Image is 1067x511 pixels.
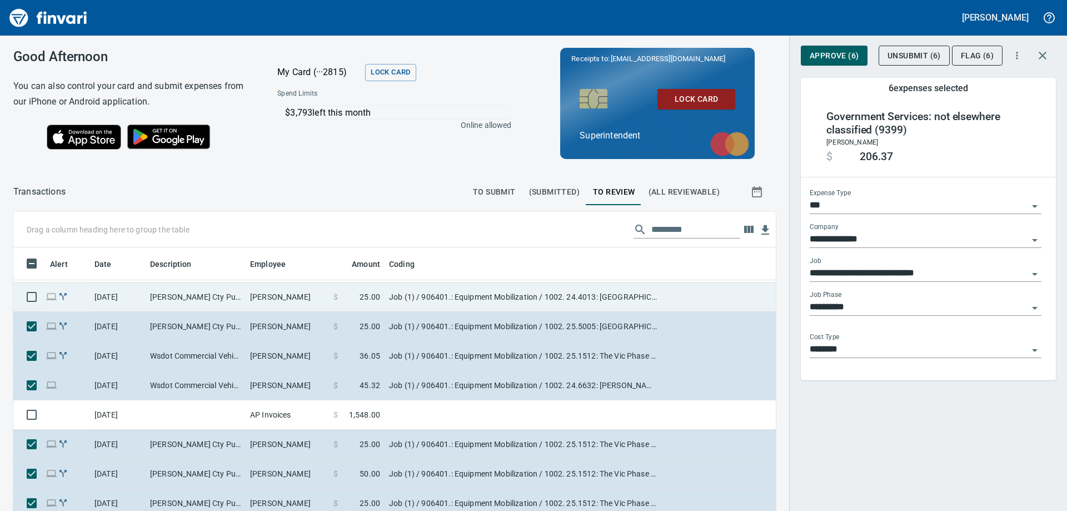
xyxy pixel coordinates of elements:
td: Wsdot Commercial Vehic Tumwater [GEOGRAPHIC_DATA] - 251512 [146,341,246,371]
nav: breadcrumb [13,185,66,199]
h5: [PERSON_NAME] [962,12,1029,23]
span: Online transaction [46,293,57,300]
label: Job Phase [810,292,841,299]
button: Show transactions within a particular date range [740,178,776,205]
button: [PERSON_NAME] [959,9,1031,26]
img: Finvari [7,4,90,31]
p: Online allowed [268,120,511,131]
img: Get it on Google Play [121,118,217,155]
span: $ [333,321,338,332]
span: Alert [50,257,82,271]
button: Approve (6) [801,46,867,66]
span: (Submitted) [529,185,580,199]
button: Open [1027,232,1043,248]
h4: Government Services: not elsewhere classified (9399) [826,110,1041,137]
span: Date [94,257,112,271]
span: $ [333,291,338,302]
label: Company [810,224,839,231]
label: Expense Type [810,190,851,197]
button: Open [1027,199,1043,214]
button: Open [1027,300,1043,316]
td: [PERSON_NAME] Cty Public Works [GEOGRAPHIC_DATA] [GEOGRAPHIC_DATA] - 251512 [146,430,246,459]
span: Amount [352,257,380,271]
span: 25.00 [360,498,380,509]
td: [DATE] [90,371,146,400]
span: Description [150,257,206,271]
label: Cost Type [810,334,840,341]
span: Online transaction [46,440,57,448]
h6: You can also control your card and submit expenses from our iPhone or Android application. [13,78,250,110]
td: Job (1) / 906401.: Equipment Mobilization / 1002. 25.1512: The Vic Phase 1A / 5: Other [385,430,662,459]
button: More [1005,43,1029,68]
span: Amount [337,257,380,271]
td: Job (1) / 906401.: Equipment Mobilization / 1002. 25.5005: [GEOGRAPHIC_DATA] / 5: Other [385,312,662,341]
span: 36.05 [360,350,380,361]
td: [DATE] [90,282,146,312]
td: Job (1) / 906401.: Equipment Mobilization / 1002. 24.4013: [GEOGRAPHIC_DATA] / 5: Other [385,282,662,312]
span: Online transaction [46,352,57,359]
button: Close transaction [1029,42,1056,69]
td: [DATE] [90,312,146,341]
button: Download Table [757,222,774,239]
span: Employee [250,257,300,271]
img: Download on the App Store [47,125,121,150]
td: [PERSON_NAME] [246,430,329,459]
td: [PERSON_NAME] [246,459,329,489]
span: 1,548.00 [349,409,380,420]
td: [PERSON_NAME] [246,371,329,400]
h3: Good Afternoon [13,49,250,65]
span: $ [333,439,338,450]
td: [DATE] [90,341,146,371]
span: [PERSON_NAME] [826,138,878,146]
label: Job [810,258,821,265]
td: [PERSON_NAME] Cty Public Works [GEOGRAPHIC_DATA] [GEOGRAPHIC_DATA] - 244013 [146,282,246,312]
span: Flag (6) [961,49,994,63]
td: [PERSON_NAME] [246,312,329,341]
button: Choose columns to display [740,221,757,238]
span: Alert [50,257,68,271]
span: 206.37 [860,150,893,163]
span: To Submit [473,185,516,199]
span: $ [333,380,338,391]
p: Transactions [13,185,66,199]
span: To Review [593,185,635,199]
h5: 6 expenses selected [889,82,968,94]
span: 50.00 [360,468,380,479]
span: 25.00 [360,291,380,302]
span: Split transaction [57,323,69,330]
button: Open [1027,343,1043,358]
td: [PERSON_NAME] Cty Public Works [GEOGRAPHIC_DATA] [GEOGRAPHIC_DATA] - 255005 [146,312,246,341]
span: [EMAIL_ADDRESS][DOMAIN_NAME] [610,53,726,64]
p: $3,793 left this month [285,106,510,120]
span: Online transaction [46,499,57,507]
span: Split transaction [57,470,69,477]
p: My Card (···2815) [277,66,361,79]
button: Lock Card [365,64,416,81]
span: 25.00 [360,321,380,332]
span: Split transaction [57,440,69,448]
td: Job (1) / 906401.: Equipment Mobilization / 1002. 24.6632: [PERSON_NAME] Screen Replacement / 5: ... [385,371,662,400]
span: $ [826,150,832,163]
span: Spend Limits [277,88,413,100]
span: Lock Card [666,92,726,106]
span: $ [333,498,338,509]
td: AP Invoices [246,400,329,430]
span: Online transaction [46,470,57,477]
span: Split transaction [57,352,69,359]
p: Superintendent [580,129,735,142]
td: [DATE] [90,400,146,430]
span: Coding [389,257,415,271]
span: Unsubmit (6) [887,49,941,63]
td: [DATE] [90,430,146,459]
span: $ [333,468,338,479]
span: Online transaction [46,323,57,330]
td: Job (1) / 906401.: Equipment Mobilization / 1002. 25.1512: The Vic Phase 1A / 5: Other [385,459,662,489]
td: Wsdot Commercial Vehic Tumwater [GEOGRAPHIC_DATA] [146,371,246,400]
button: Unsubmit (6) [879,46,950,66]
td: Job (1) / 906401.: Equipment Mobilization / 1002. 25.1512: The Vic Phase 1A / 5: Other [385,341,662,371]
span: $ [333,350,338,361]
button: Open [1027,266,1043,282]
td: [DATE] [90,459,146,489]
span: 25.00 [360,439,380,450]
